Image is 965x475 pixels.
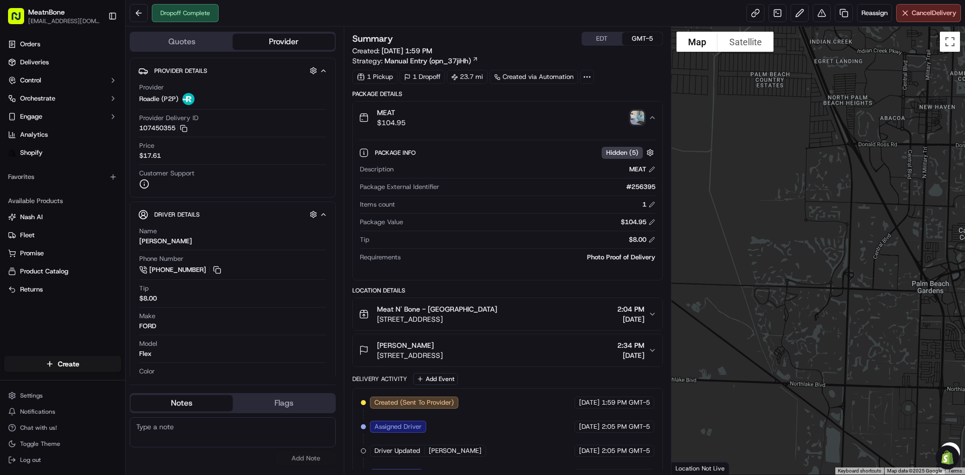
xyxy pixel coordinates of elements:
span: Name [139,227,157,236]
a: Returns [8,285,117,294]
span: Color [139,367,155,376]
div: $8.00 [629,235,655,244]
span: Shopify [20,148,43,157]
button: Driver Details [138,206,327,223]
button: Provider Details [138,62,327,79]
div: Photo Proof of Delivery [405,253,655,262]
button: Add Event [413,373,458,385]
div: MEAT$104.95photo_proof_of_delivery image [353,134,662,280]
img: photo_proof_of_delivery image [630,111,644,125]
span: Nash AI [20,213,43,222]
div: Start new chat [34,96,165,106]
a: Created via Automation [490,70,578,84]
div: Flex [139,349,151,358]
span: Assigned Driver [374,422,422,431]
span: [EMAIL_ADDRESS][DOMAIN_NAME] [28,17,100,25]
span: Analytics [20,130,48,139]
span: Model [139,339,157,348]
button: Fleet [4,227,121,243]
span: 2:04 PM [617,304,644,314]
a: Promise [8,249,117,258]
div: Strategy: [352,56,478,66]
span: 2:05 PM GMT-5 [602,422,650,431]
a: Product Catalog [8,267,117,276]
span: Customer Support [139,169,195,178]
div: 1 Dropoff [400,70,445,84]
span: Control [20,76,41,85]
span: Fleet [20,231,35,240]
div: Location Not Live [671,462,729,474]
button: MeatnBone [28,7,65,17]
span: MEAT [377,108,406,118]
span: Package Info [375,149,418,157]
span: Package External Identifier [360,182,439,192]
span: Manual Entry (opn_37jiHh) [384,56,471,66]
button: GMT-5 [622,32,662,45]
a: Fleet [8,231,117,240]
span: Provider [139,83,164,92]
button: Notes [131,395,233,411]
button: MEAT$104.95photo_proof_of_delivery image [353,102,662,134]
span: Pylon [100,170,122,178]
button: Product Catalog [4,263,121,279]
span: 2:05 PM GMT-5 [602,446,650,455]
span: [DATE] [617,314,644,324]
span: $17.61 [139,151,161,160]
span: [DATE] [579,422,600,431]
span: Created (Sent To Provider) [374,398,454,407]
button: EDT [582,32,622,45]
span: Package Value [360,218,403,227]
button: Create [4,356,121,372]
a: Shopify [4,145,121,161]
span: Meat N' Bone - [GEOGRAPHIC_DATA] [377,304,497,314]
span: Provider Delivery ID [139,114,199,123]
div: FORD [139,322,156,331]
span: [DATE] [579,446,600,455]
span: Promise [20,249,44,258]
button: Quotes [131,34,233,50]
span: Orders [20,40,40,49]
span: Returns [20,285,43,294]
a: Nash AI [8,213,117,222]
span: Provider Details [154,67,207,75]
button: 107450355 [139,124,187,133]
span: Create [58,359,79,369]
span: [PERSON_NAME] [377,340,434,350]
div: 23.7 mi [447,70,488,84]
span: Knowledge Base [20,146,77,156]
span: [DATE] [579,398,600,407]
div: We're available if you need us! [34,106,127,114]
div: 📗 [10,147,18,155]
a: Terms (opens in new tab) [948,468,962,473]
p: Welcome 👋 [10,40,183,56]
div: MEAT [629,165,655,174]
img: Nash [10,10,30,30]
button: Settings [4,389,121,403]
span: Engage [20,112,42,121]
button: Log out [4,453,121,467]
a: Manual Entry (opn_37jiHh) [384,56,478,66]
span: Price [139,141,154,150]
a: Analytics [4,127,121,143]
span: Map data ©2025 Google [887,468,942,473]
button: Hidden (5) [602,146,656,159]
span: [STREET_ADDRESS] [377,314,497,324]
span: Make [139,312,155,321]
div: Delivery Activity [352,375,407,383]
button: Promise [4,245,121,261]
input: Got a question? Start typing here... [26,65,181,75]
span: Items count [360,200,395,209]
span: Driver Details [154,211,200,219]
button: Toggle Theme [4,437,121,451]
span: [DATE] [617,350,644,360]
span: [PERSON_NAME] [429,446,481,455]
button: Map camera controls [940,442,960,462]
span: [STREET_ADDRESS] [377,350,443,360]
button: Orchestrate [4,90,121,107]
button: Engage [4,109,121,125]
img: roadie-logo-v2.jpg [182,93,195,105]
button: Notifications [4,405,121,419]
button: Nash AI [4,209,121,225]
